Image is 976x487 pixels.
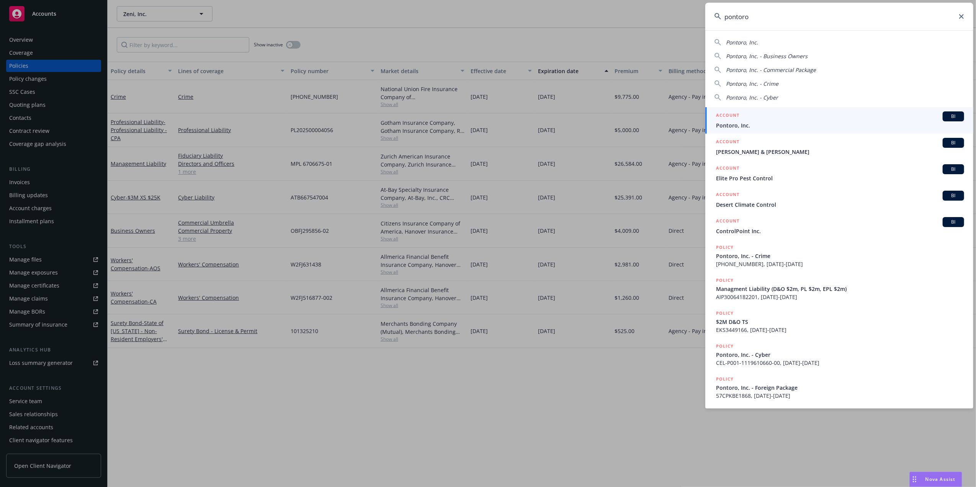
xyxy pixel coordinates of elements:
[716,148,964,156] span: [PERSON_NAME] & [PERSON_NAME]
[716,309,734,317] h5: POLICY
[946,192,961,199] span: BI
[716,191,739,200] h5: ACCOUNT
[716,217,739,226] h5: ACCOUNT
[705,160,973,186] a: ACCOUNTBIElite Pro Pest Control
[705,272,973,305] a: POLICYManagment Liability (D&O $2m, PL $2m, EPL $2m)AIP30064182201, [DATE]-[DATE]
[716,342,734,350] h5: POLICY
[716,384,964,392] span: Pontoro, Inc. - Foreign Package
[726,94,778,101] span: Pontoro, Inc. - Cyber
[716,285,964,293] span: Managment Liability (D&O $2m, PL $2m, EPL $2m)
[705,134,973,160] a: ACCOUNTBI[PERSON_NAME] & [PERSON_NAME]
[946,166,961,173] span: BI
[716,359,964,367] span: CEL-P001-1119610660-00, [DATE]-[DATE]
[716,111,739,121] h5: ACCOUNT
[925,476,956,482] span: Nova Assist
[716,318,964,326] span: $2M D&O TS
[705,371,973,404] a: POLICYPontoro, Inc. - Foreign Package57CPKBE1868, [DATE]-[DATE]
[716,276,734,284] h5: POLICY
[726,52,808,60] span: Pontoro, Inc. - Business Owners
[716,201,964,209] span: Desert Climate Control
[716,174,964,182] span: Elite Pro Pest Control
[716,138,739,147] h5: ACCOUNT
[946,139,961,146] span: BI
[716,227,964,235] span: ControlPoint Inc.
[726,80,778,87] span: Pontoro, Inc. - Crime
[716,243,734,251] h5: POLICY
[705,3,973,30] input: Search...
[705,213,973,239] a: ACCOUNTBIControlPoint Inc.
[909,472,962,487] button: Nova Assist
[705,186,973,213] a: ACCOUNTBIDesert Climate Control
[910,472,919,487] div: Drag to move
[946,219,961,226] span: BI
[716,375,734,383] h5: POLICY
[726,39,758,46] span: Pontoro, Inc.
[705,239,973,272] a: POLICYPontoro, Inc. - Crime[PHONE_NUMBER], [DATE]-[DATE]
[716,252,964,260] span: Pontoro, Inc. - Crime
[716,392,964,400] span: 57CPKBE1868, [DATE]-[DATE]
[705,338,973,371] a: POLICYPontoro, Inc. - CyberCEL-P001-1119610660-00, [DATE]-[DATE]
[705,107,973,134] a: ACCOUNTBIPontoro, Inc.
[716,121,964,129] span: Pontoro, Inc.
[716,293,964,301] span: AIP30064182201, [DATE]-[DATE]
[716,326,964,334] span: EKS3449166, [DATE]-[DATE]
[716,164,739,173] h5: ACCOUNT
[716,260,964,268] span: [PHONE_NUMBER], [DATE]-[DATE]
[946,113,961,120] span: BI
[726,66,816,74] span: Pontoro, Inc. - Commercial Package
[716,351,964,359] span: Pontoro, Inc. - Cyber
[705,305,973,338] a: POLICY$2M D&O TSEKS3449166, [DATE]-[DATE]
